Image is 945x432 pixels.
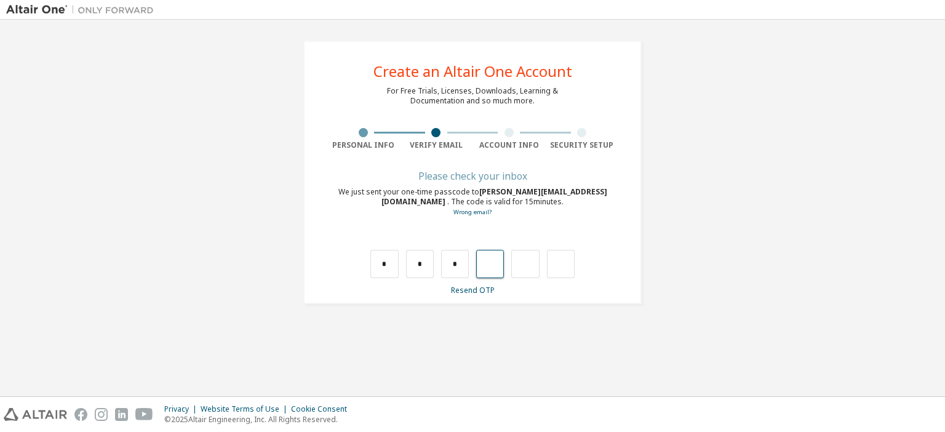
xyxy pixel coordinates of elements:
[451,285,495,295] a: Resend OTP
[164,414,354,425] p: © 2025 Altair Engineering, Inc. All Rights Reserved.
[400,140,473,150] div: Verify Email
[4,408,67,421] img: altair_logo.svg
[291,404,354,414] div: Cookie Consent
[327,140,400,150] div: Personal Info
[381,186,607,207] span: [PERSON_NAME][EMAIL_ADDRESS][DOMAIN_NAME]
[387,86,558,106] div: For Free Trials, Licenses, Downloads, Learning & Documentation and so much more.
[327,187,618,217] div: We just sent your one-time passcode to . The code is valid for 15 minutes.
[6,4,160,16] img: Altair One
[135,408,153,421] img: youtube.svg
[74,408,87,421] img: facebook.svg
[453,208,492,216] a: Go back to the registration form
[164,404,201,414] div: Privacy
[472,140,546,150] div: Account Info
[546,140,619,150] div: Security Setup
[373,64,572,79] div: Create an Altair One Account
[327,172,618,180] div: Please check your inbox
[115,408,128,421] img: linkedin.svg
[201,404,291,414] div: Website Terms of Use
[95,408,108,421] img: instagram.svg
